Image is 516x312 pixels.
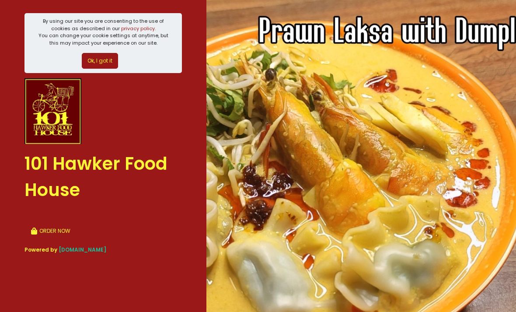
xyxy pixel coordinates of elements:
div: By using our site you are consenting to the use of cookies as described in our You can change you... [38,18,168,46]
button: Ok, I got it [82,53,118,69]
img: 101 Hawker Food House [24,78,81,144]
a: privacy policy. [121,25,156,32]
div: 101 Hawker Food House [24,144,182,210]
a: [DOMAIN_NAME] [59,246,106,253]
div: Powered by [24,246,182,254]
button: ORDER NOW [24,221,77,241]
